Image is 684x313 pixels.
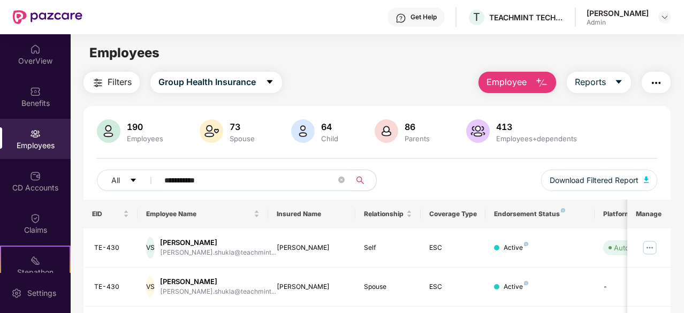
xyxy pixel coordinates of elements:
span: caret-down [614,78,623,87]
img: svg+xml;base64,PHN2ZyB4bWxucz0iaHR0cDovL3d3dy53My5vcmcvMjAwMC9zdmciIHdpZHRoPSI4IiBoZWlnaHQ9IjgiIH... [561,208,565,212]
img: New Pazcare Logo [13,10,82,24]
span: Employee [487,75,527,89]
div: [PERSON_NAME] [277,243,347,253]
button: search [350,170,377,191]
span: Employees [89,45,159,60]
td: - [595,268,671,307]
span: Reports [575,75,606,89]
img: svg+xml;base64,PHN2ZyB4bWxucz0iaHR0cDovL3d3dy53My5vcmcvMjAwMC9zdmciIHdpZHRoPSI4IiBoZWlnaHQ9IjgiIH... [524,281,528,285]
span: close-circle [338,175,345,186]
img: svg+xml;base64,PHN2ZyBpZD0iQ0RfQWNjb3VudHMiIGRhdGEtbmFtZT0iQ0QgQWNjb3VudHMiIHhtbG5zPSJodHRwOi8vd3... [30,171,41,181]
div: Endorsement Status [494,210,586,218]
div: VS [146,237,155,258]
div: VS [146,276,155,297]
div: 190 [125,121,165,132]
img: svg+xml;base64,PHN2ZyBpZD0iRHJvcGRvd24tMzJ4MzIiIHhtbG5zPSJodHRwOi8vd3d3LnczLm9yZy8yMDAwL3N2ZyIgd2... [660,13,669,21]
img: svg+xml;base64,PHN2ZyB4bWxucz0iaHR0cDovL3d3dy53My5vcmcvMjAwMC9zdmciIHhtbG5zOnhsaW5rPSJodHRwOi8vd3... [200,119,223,143]
div: Self [364,243,412,253]
img: svg+xml;base64,PHN2ZyBpZD0iSGVscC0zMngzMiIgeG1sbnM9Imh0dHA6Ly93d3cudzMub3JnLzIwMDAvc3ZnIiB3aWR0aD... [396,13,406,24]
div: 413 [494,121,579,132]
img: svg+xml;base64,PHN2ZyBpZD0iSG9tZSIgeG1sbnM9Imh0dHA6Ly93d3cudzMub3JnLzIwMDAvc3ZnIiB3aWR0aD0iMjAiIG... [30,44,41,55]
span: Employee Name [146,210,252,218]
div: [PERSON_NAME] [277,282,347,292]
button: Allcaret-down [97,170,162,191]
div: TEACHMINT TECHNOLOGIES PRIVATE LIMITED [489,12,564,22]
div: Parents [402,134,432,143]
div: [PERSON_NAME].shukla@teachmint... [160,287,276,297]
button: Download Filtered Report [541,170,658,191]
span: Group Health Insurance [158,75,256,89]
span: All [111,174,120,186]
img: svg+xml;base64,PHN2ZyB4bWxucz0iaHR0cDovL3d3dy53My5vcmcvMjAwMC9zdmciIHdpZHRoPSIyMSIgaGVpZ2h0PSIyMC... [30,255,41,266]
div: Spouse [364,282,412,292]
th: Manage [627,200,671,228]
span: close-circle [338,177,345,183]
img: svg+xml;base64,PHN2ZyBpZD0iQmVuZWZpdHMiIHhtbG5zPSJodHRwOi8vd3d3LnczLm9yZy8yMDAwL3N2ZyIgd2lkdGg9Ij... [30,86,41,97]
div: Settings [24,288,59,299]
img: svg+xml;base64,PHN2ZyB4bWxucz0iaHR0cDovL3d3dy53My5vcmcvMjAwMC9zdmciIHdpZHRoPSIyNCIgaGVpZ2h0PSIyNC... [650,77,663,89]
div: [PERSON_NAME] [160,277,276,287]
div: [PERSON_NAME] [160,238,276,248]
div: Child [319,134,340,143]
div: Spouse [227,134,257,143]
img: svg+xml;base64,PHN2ZyBpZD0iQ2xhaW0iIHhtbG5zPSJodHRwOi8vd3d3LnczLm9yZy8yMDAwL3N2ZyIgd2lkdGg9IjIwIi... [30,213,41,224]
div: Get Help [411,13,437,21]
div: Active [504,243,528,253]
th: Relationship [355,200,421,228]
div: Auto Verified [614,242,657,253]
img: svg+xml;base64,PHN2ZyB4bWxucz0iaHR0cDovL3d3dy53My5vcmcvMjAwMC9zdmciIHhtbG5zOnhsaW5rPSJodHRwOi8vd3... [644,177,649,183]
img: svg+xml;base64,PHN2ZyB4bWxucz0iaHR0cDovL3d3dy53My5vcmcvMjAwMC9zdmciIHhtbG5zOnhsaW5rPSJodHRwOi8vd3... [375,119,398,143]
img: svg+xml;base64,PHN2ZyB4bWxucz0iaHR0cDovL3d3dy53My5vcmcvMjAwMC9zdmciIHhtbG5zOnhsaW5rPSJodHRwOi8vd3... [466,119,490,143]
div: 64 [319,121,340,132]
div: Employees+dependents [494,134,579,143]
img: svg+xml;base64,PHN2ZyB4bWxucz0iaHR0cDovL3d3dy53My5vcmcvMjAwMC9zdmciIHhtbG5zOnhsaW5rPSJodHRwOi8vd3... [291,119,315,143]
div: [PERSON_NAME].shukla@teachmint... [160,248,276,258]
img: svg+xml;base64,PHN2ZyB4bWxucz0iaHR0cDovL3d3dy53My5vcmcvMjAwMC9zdmciIHdpZHRoPSI4IiBoZWlnaHQ9IjgiIH... [524,242,528,246]
img: manageButton [641,239,658,256]
img: svg+xml;base64,PHN2ZyB4bWxucz0iaHR0cDovL3d3dy53My5vcmcvMjAwMC9zdmciIHhtbG5zOnhsaW5rPSJodHRwOi8vd3... [535,77,548,89]
button: Employee [478,72,556,93]
div: Platform Status [603,210,662,218]
button: Group Health Insurancecaret-down [150,72,282,93]
span: Relationship [364,210,404,218]
img: svg+xml;base64,PHN2ZyBpZD0iU2V0dGluZy0yMHgyMCIgeG1sbnM9Imh0dHA6Ly93d3cudzMub3JnLzIwMDAvc3ZnIiB3aW... [11,288,22,299]
span: Filters [108,75,132,89]
button: Reportscaret-down [567,72,631,93]
div: [PERSON_NAME] [587,8,649,18]
div: ESC [429,243,477,253]
span: caret-down [265,78,274,87]
th: Insured Name [268,200,355,228]
span: search [350,176,371,185]
span: caret-down [130,177,137,185]
div: ESC [429,282,477,292]
img: svg+xml;base64,PHN2ZyBpZD0iRW1wbG95ZWVzIiB4bWxucz0iaHR0cDovL3d3dy53My5vcmcvMjAwMC9zdmciIHdpZHRoPS... [30,128,41,139]
span: T [473,11,480,24]
div: Admin [587,18,649,27]
span: Download Filtered Report [550,174,639,186]
img: svg+xml;base64,PHN2ZyB4bWxucz0iaHR0cDovL3d3dy53My5vcmcvMjAwMC9zdmciIHhtbG5zOnhsaW5rPSJodHRwOi8vd3... [97,119,120,143]
th: Employee Name [138,200,268,228]
div: 86 [402,121,432,132]
div: TE-430 [94,243,130,253]
div: Active [504,282,528,292]
th: EID [83,200,138,228]
th: Coverage Type [421,200,486,228]
img: svg+xml;base64,PHN2ZyB4bWxucz0iaHR0cDovL3d3dy53My5vcmcvMjAwMC9zdmciIHdpZHRoPSIyNCIgaGVpZ2h0PSIyNC... [92,77,104,89]
div: Stepathon [1,267,70,278]
button: Filters [83,72,140,93]
span: EID [92,210,121,218]
div: Employees [125,134,165,143]
div: 73 [227,121,257,132]
div: TE-430 [94,282,130,292]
